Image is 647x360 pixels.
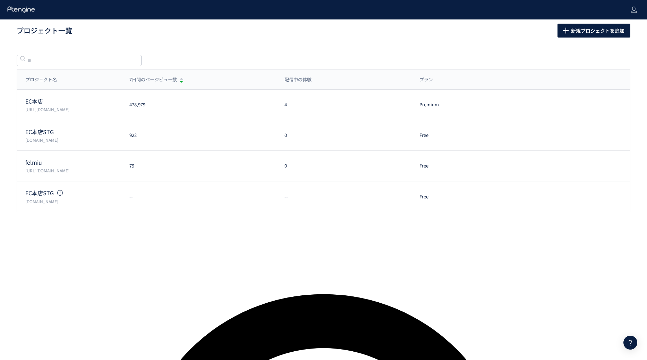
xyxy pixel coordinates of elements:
div: 0 [276,163,411,169]
button: 新規プロジェクトを追加 [557,24,630,38]
div: 4 [276,101,411,108]
p: stg.etvos.com [25,198,121,204]
div: 478,979 [121,101,276,108]
h1: プロジェクト一覧 [17,26,542,36]
p: EC本店 [25,97,121,105]
p: https://felmiu.com [25,167,121,173]
p: EC本店STG [25,189,121,197]
div: -- [121,194,276,200]
p: stg.etvos.com [25,137,121,143]
span: プロジェクト名 [25,76,57,83]
div: Premium [411,101,526,108]
div: Free [411,194,526,200]
div: Free [411,163,526,169]
div: 79 [121,163,276,169]
span: プラン [419,76,433,83]
span: 配信中の体験 [284,76,312,83]
p: https://etvos.com [25,106,121,112]
p: felmiu [25,158,121,166]
div: 922 [121,132,276,139]
span: 7日間のページビュー数 [129,76,177,83]
span: 新規プロジェクトを追加 [571,24,624,38]
div: -- [276,194,411,200]
div: Free [411,132,526,139]
div: 0 [276,132,411,139]
p: EC本店STG [25,128,121,136]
